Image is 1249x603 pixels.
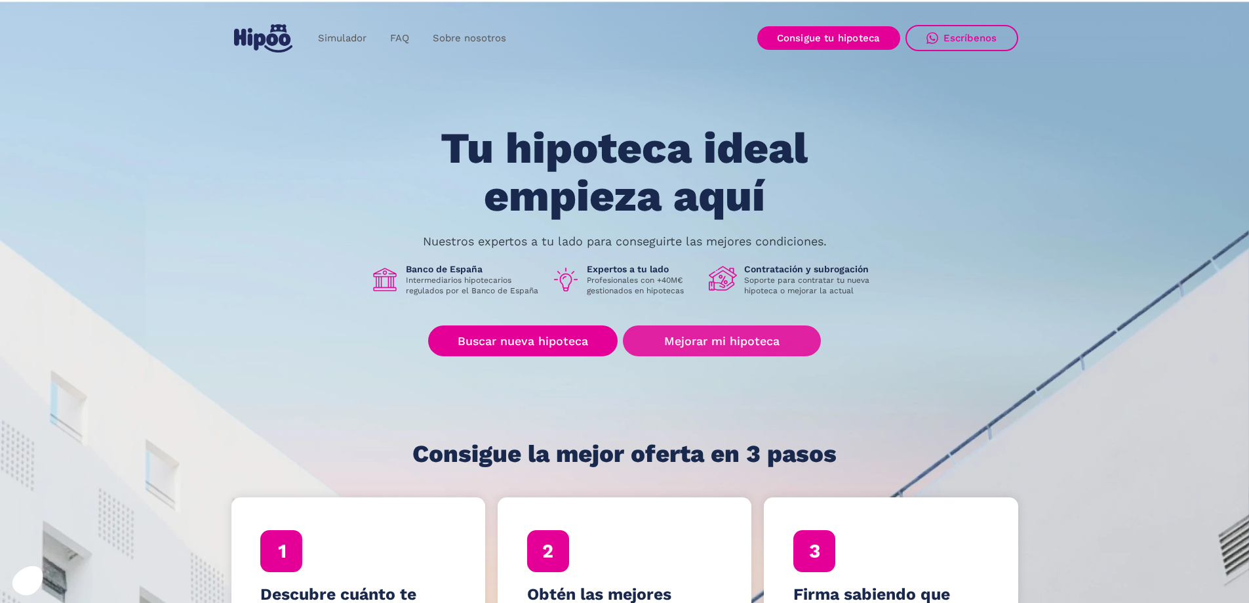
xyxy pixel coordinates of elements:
[905,25,1018,51] a: Escríbenos
[406,263,541,275] h1: Banco de España
[943,32,997,44] div: Escríbenos
[757,26,900,50] a: Consigue tu hipoteca
[744,275,879,296] p: Soporte para contratar tu nueva hipoteca o mejorar la actual
[623,325,820,356] a: Mejorar mi hipoteca
[423,236,827,247] p: Nuestros expertos a tu lado para conseguirte las mejores condiciones.
[428,325,618,356] a: Buscar nueva hipoteca
[378,26,421,51] a: FAQ
[744,263,879,275] h1: Contratación y subrogación
[406,275,541,296] p: Intermediarios hipotecarios regulados por el Banco de España
[306,26,378,51] a: Simulador
[412,441,837,467] h1: Consigue la mejor oferta en 3 pasos
[421,26,518,51] a: Sobre nosotros
[231,19,296,58] a: home
[376,125,873,220] h1: Tu hipoteca ideal empieza aquí
[587,263,698,275] h1: Expertos a tu lado
[587,275,698,296] p: Profesionales con +40M€ gestionados en hipotecas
